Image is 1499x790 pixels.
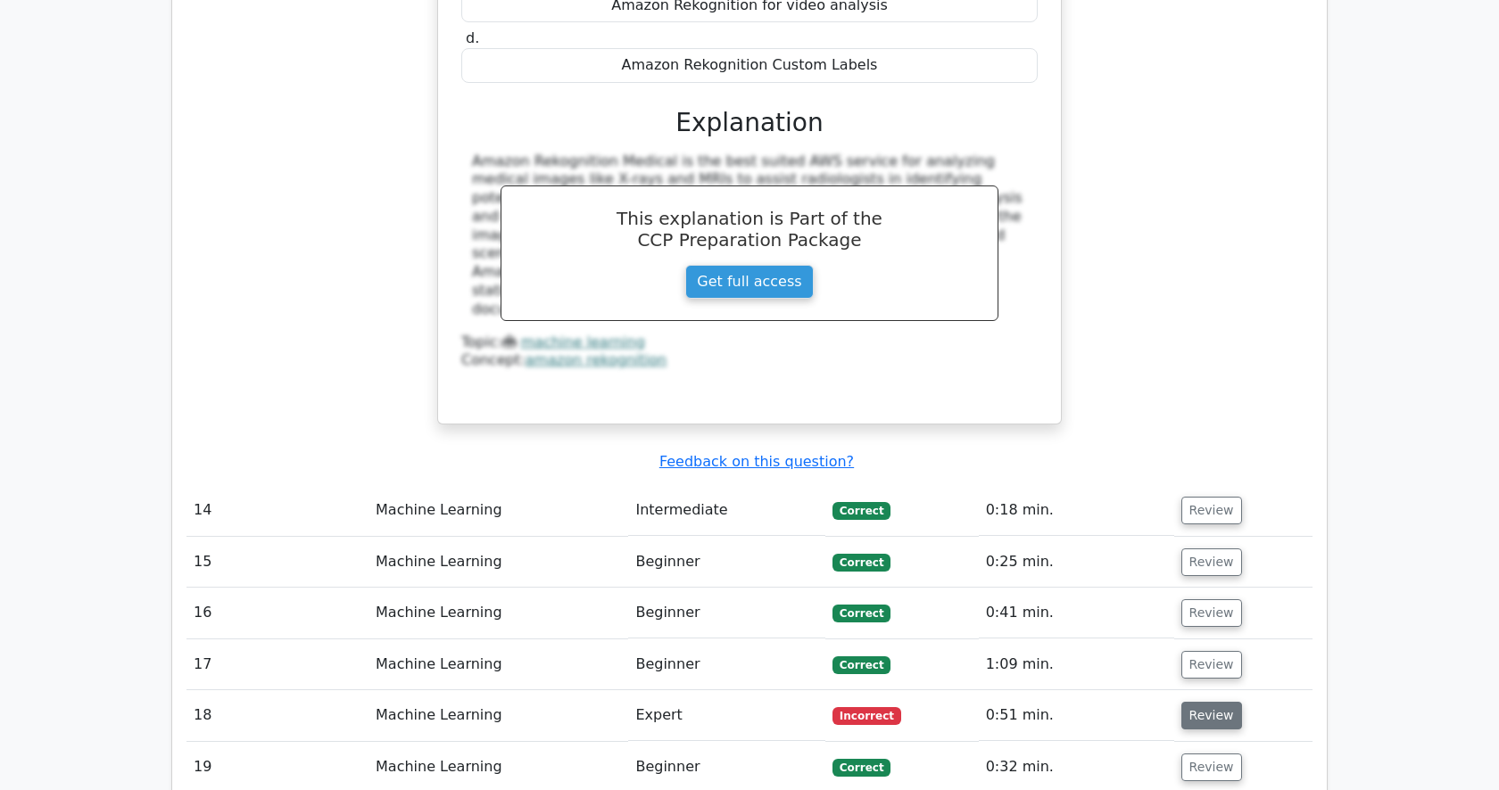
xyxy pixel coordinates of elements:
[979,485,1174,536] td: 0:18 min.
[461,351,1038,370] div: Concept:
[1181,651,1242,679] button: Review
[832,502,890,520] span: Correct
[466,29,479,46] span: d.
[1181,753,1242,781] button: Review
[526,351,667,368] a: amazon rekognition
[979,588,1174,638] td: 0:41 min.
[1181,497,1242,524] button: Review
[979,690,1174,741] td: 0:51 min.
[186,588,369,638] td: 16
[979,639,1174,690] td: 1:09 min.
[369,537,628,588] td: Machine Learning
[472,108,1027,138] h3: Explanation
[186,690,369,741] td: 18
[832,554,890,572] span: Correct
[186,537,369,588] td: 15
[369,639,628,690] td: Machine Learning
[832,656,890,674] span: Correct
[685,265,813,299] a: Get full access
[369,485,628,536] td: Machine Learning
[832,605,890,622] span: Correct
[1181,599,1242,627] button: Review
[628,588,825,638] td: Beginner
[628,485,825,536] td: Intermediate
[1181,548,1242,576] button: Review
[186,485,369,536] td: 14
[1181,702,1242,729] button: Review
[628,690,825,741] td: Expert
[832,759,890,777] span: Correct
[659,453,854,470] a: Feedback on this question?
[461,333,1038,352] div: Topic:
[186,639,369,690] td: 17
[472,152,1027,319] div: Amazon Rekognition Medical is the best suited AWS service for analyzing medical images like X-ray...
[369,588,628,638] td: Machine Learning
[521,333,645,350] a: machine learning
[628,537,825,588] td: Beginner
[461,48,1038,83] div: Amazon Rekognition Custom Labels
[832,707,901,725] span: Incorrect
[628,639,825,690] td: Beginner
[369,690,628,741] td: Machine Learning
[979,537,1174,588] td: 0:25 min.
